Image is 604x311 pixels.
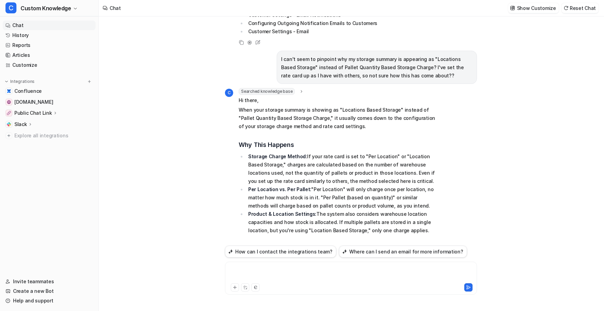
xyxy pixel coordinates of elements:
[3,277,96,286] a: Invite teammates
[3,131,96,140] a: Explore all integrations
[3,30,96,40] a: History
[564,5,568,11] img: reset
[239,96,439,104] p: Hi there,
[3,296,96,306] a: Help and support
[3,286,96,296] a: Create a new Bot
[239,88,295,95] span: Searched knowledge base
[246,27,439,36] li: Customer Settings - Email
[246,152,439,185] li: If your rate card is set to "Per Location" or "Location Based Storage," charges are calculated ba...
[3,40,96,50] a: Reports
[3,21,96,30] a: Chat
[7,111,11,115] img: Public Chat Link
[239,106,439,130] p: When your storage summary is showing as "Locations Based Storage" instead of "Pallet Quantity Bas...
[10,79,35,84] p: Integrations
[4,79,9,84] img: expand menu
[339,246,467,258] button: Where can I send an email for more information?
[110,4,121,12] div: Chat
[248,153,307,159] strong: Storage Charge Method:
[14,121,27,128] p: Slack
[7,100,11,104] img: help.cartoncloud.com
[14,130,93,141] span: Explore all integrations
[14,88,42,95] span: Confluence
[5,132,12,139] img: explore all integrations
[14,99,53,105] span: [DOMAIN_NAME]
[3,60,96,70] a: Customize
[7,122,11,126] img: Slack
[3,50,96,60] a: Articles
[225,89,233,97] span: C
[87,79,92,84] img: menu_add.svg
[5,2,16,13] span: C
[3,97,96,107] a: help.cartoncloud.com[DOMAIN_NAME]
[14,110,52,116] p: Public Chat Link
[246,185,439,210] li: "Per Location" will only charge once per location, no matter how much stock is in it. "Per Pallet...
[562,3,599,13] button: Reset Chat
[281,55,473,80] p: I can't seem to pinpoint why my storage summary is appearing as "Locations Based Storage" instead...
[510,5,515,11] img: customize
[246,19,439,27] li: Configuring Outgoing Notification Emails to Customers
[246,210,439,235] li: The system also considers warehouse location capacities and how stock is allocated. If multiple p...
[248,186,311,192] strong: Per Location vs. Per Pallet:
[225,246,336,258] button: How can I contact the integrations team?
[239,140,439,150] h3: Why This Happens
[3,78,37,85] button: Integrations
[508,3,559,13] button: Show Customize
[248,211,316,217] strong: Product & Location Settings:
[3,86,96,96] a: ConfluenceConfluence
[21,3,71,13] span: Custom Knowledge
[7,89,11,93] img: Confluence
[517,4,556,12] p: Show Customize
